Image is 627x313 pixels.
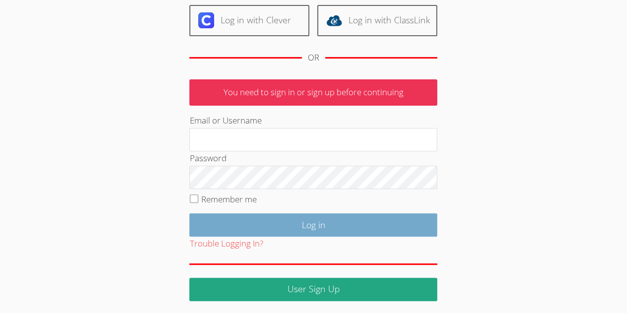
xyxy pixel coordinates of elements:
a: Log in with ClassLink [317,5,437,36]
img: classlink-logo-d6bb404cc1216ec64c9a2012d9dc4662098be43eaf13dc465df04b49fa7ab582.svg [326,12,342,28]
label: Email or Username [189,115,261,126]
input: Log in [189,213,437,237]
img: clever-logo-6eab21bc6e7a338710f1a6ff85c0baf02591cd810cc4098c63d3a4b26e2feb20.svg [198,12,214,28]
p: You need to sign in or sign up before continuing [189,79,437,106]
a: User Sign Up [189,278,437,301]
label: Password [189,152,226,164]
a: Log in with Clever [189,5,309,36]
button: Trouble Logging In? [189,237,263,251]
div: OR [308,51,319,65]
label: Remember me [201,193,257,205]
